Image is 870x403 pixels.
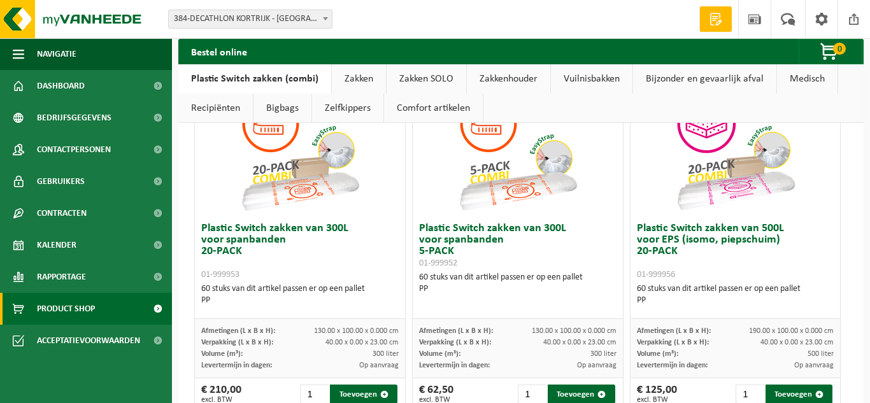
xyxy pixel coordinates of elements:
[749,327,834,335] span: 190.00 x 100.00 x 0.000 cm
[637,327,711,335] span: Afmetingen (L x B x H):
[672,89,799,216] img: 01-999956
[577,362,617,369] span: Op aanvraag
[201,339,273,346] span: Verpakking (L x B x H):
[201,350,243,358] span: Volume (m³):
[178,64,331,94] a: Plastic Switch zakken (combi)
[359,362,399,369] span: Op aanvraag
[178,39,260,64] h2: Bestel online
[454,89,581,216] img: 01-999952
[37,38,76,70] span: Navigatie
[314,327,399,335] span: 130.00 x 100.00 x 0.000 cm
[37,70,85,102] span: Dashboard
[201,223,399,280] h3: Plastic Switch zakken van 300L voor spanbanden 20-PACK
[253,94,311,123] a: Bigbags
[637,339,709,346] span: Verpakking (L x B x H):
[201,295,399,306] div: PP
[637,362,708,369] span: Levertermijn in dagen:
[590,350,617,358] span: 300 liter
[633,64,776,94] a: Bijzonder en gevaarlijk afval
[37,229,76,261] span: Kalender
[419,350,460,358] span: Volume (m³):
[37,261,86,293] span: Rapportage
[168,10,332,29] span: 384-DECATHLON KORTRIJK - KORTRIJK
[332,64,386,94] a: Zakken
[312,94,383,123] a: Zelfkippers
[532,327,617,335] span: 130.00 x 100.00 x 0.000 cm
[551,64,632,94] a: Vuilnisbakken
[201,283,399,306] div: 60 stuks van dit artikel passen er op een pallet
[325,339,399,346] span: 40.00 x 0.00 x 23.00 cm
[543,339,617,346] span: 40.00 x 0.00 x 23.00 cm
[808,350,834,358] span: 500 liter
[833,43,846,55] span: 0
[37,197,87,229] span: Contracten
[37,134,111,166] span: Contactpersonen
[236,89,364,216] img: 01-999953
[419,339,491,346] span: Verpakking (L x B x H):
[419,223,617,269] h3: Plastic Switch zakken van 300L voor spanbanden 5-PACK
[637,270,675,279] span: 01-999956
[637,295,834,306] div: PP
[419,362,490,369] span: Levertermijn in dagen:
[37,293,95,325] span: Product Shop
[419,327,493,335] span: Afmetingen (L x B x H):
[760,339,834,346] span: 40.00 x 0.00 x 23.00 cm
[637,223,834,280] h3: Plastic Switch zakken van 500L voor EPS (isomo, piepschuim) 20-PACK
[37,325,140,357] span: Acceptatievoorwaarden
[37,166,85,197] span: Gebruikers
[799,39,862,64] button: 0
[467,64,550,94] a: Zakkenhouder
[37,102,111,134] span: Bedrijfsgegevens
[387,64,466,94] a: Zakken SOLO
[637,350,678,358] span: Volume (m³):
[201,270,239,279] span: 01-999953
[419,272,617,295] div: 60 stuks van dit artikel passen er op een pallet
[373,350,399,358] span: 300 liter
[201,362,272,369] span: Levertermijn in dagen:
[777,64,838,94] a: Medisch
[794,362,834,369] span: Op aanvraag
[384,94,483,123] a: Comfort artikelen
[637,283,834,306] div: 60 stuks van dit artikel passen er op een pallet
[178,94,253,123] a: Recipiënten
[419,258,457,268] span: 01-999952
[169,10,332,28] span: 384-DECATHLON KORTRIJK - KORTRIJK
[419,283,617,295] div: PP
[201,327,275,335] span: Afmetingen (L x B x H):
